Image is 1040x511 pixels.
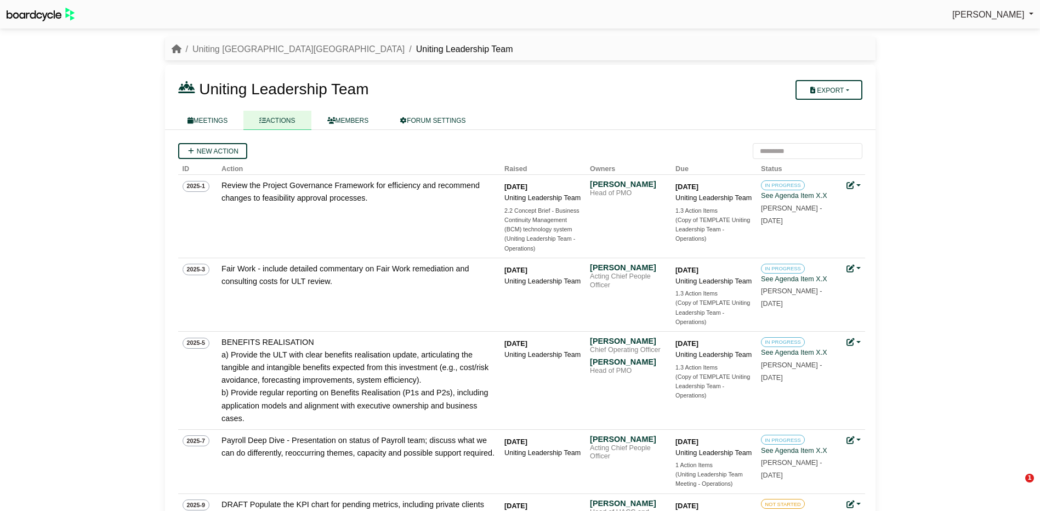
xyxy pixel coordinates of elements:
[761,361,822,382] small: [PERSON_NAME] -
[183,435,210,446] span: 2025-7
[675,215,752,244] div: (Copy of TEMPLATE Uniting Leadership Team - Operations)
[675,349,752,360] div: Uniting Leadership Team
[172,42,513,56] nav: breadcrumb
[761,274,838,285] div: See Agenda Item X.X
[952,10,1025,19] span: [PERSON_NAME]
[1003,474,1029,500] iframe: Intercom live chat
[675,192,752,203] div: Uniting Leadership Team
[590,263,667,272] div: [PERSON_NAME]
[795,80,862,100] button: Export
[504,276,581,287] div: Uniting Leadership Team
[761,217,783,225] span: [DATE]
[675,206,752,244] a: 1.3 Action Items (Copy of TEMPLATE Uniting Leadership Team - Operations)
[952,8,1033,22] a: [PERSON_NAME]
[221,179,496,205] div: Review the Project Governance Framework for efficiency and recommend changes to feasibility appro...
[761,499,805,509] span: NOT STARTED
[183,499,210,510] span: 2025-9
[504,181,581,192] div: [DATE]
[590,444,667,461] div: Acting Chief People Officer
[1025,474,1034,482] span: 1
[311,111,385,130] a: MEMBERS
[590,336,667,355] a: [PERSON_NAME] Chief Operating Officer
[7,8,75,21] img: BoardcycleBlackGreen-aaafeed430059cb809a45853b8cf6d952af9d84e6e89e1f1685b34bfd5cb7d64.svg
[761,190,838,201] div: See Agenda Item X.X
[178,159,218,175] th: ID
[590,434,667,461] a: [PERSON_NAME] Acting Chief People Officer
[761,434,838,479] a: IN PROGRESS See Agenda Item X.X [PERSON_NAME] -[DATE]
[590,357,667,367] div: [PERSON_NAME]
[221,434,496,459] div: Payroll Deep Dive - Presentation on status of Payroll team; discuss what we can do differently, r...
[675,436,752,447] div: [DATE]
[590,357,667,376] a: [PERSON_NAME] Head of PMO
[590,263,667,289] a: [PERSON_NAME] Acting Chief People Officer
[192,44,405,54] a: Uniting [GEOGRAPHIC_DATA][GEOGRAPHIC_DATA]
[675,363,752,401] a: 1.3 Action Items (Copy of TEMPLATE Uniting Leadership Team - Operations)
[761,374,783,382] span: [DATE]
[504,234,581,253] div: (Uniting Leadership Team - Operations)
[178,143,247,159] a: New action
[217,159,500,175] th: Action
[675,181,752,192] div: [DATE]
[504,265,581,276] div: [DATE]
[199,81,368,98] span: Uniting Leadership Team
[761,435,805,445] span: IN PROGRESS
[405,42,513,56] li: Uniting Leadership Team
[675,276,752,287] div: Uniting Leadership Team
[590,498,667,508] div: [PERSON_NAME]
[221,336,496,424] div: BENEFITS REALISATION a) Provide the ULT with clear benefits realisation update, articulating the ...
[675,298,752,327] div: (Copy of TEMPLATE Uniting Leadership Team - Operations)
[590,179,667,189] div: [PERSON_NAME]
[675,461,752,470] div: 1 Action Items
[761,205,822,225] small: [PERSON_NAME] -
[675,338,752,349] div: [DATE]
[183,264,210,275] span: 2025-3
[761,180,805,190] span: IN PROGRESS
[586,159,671,175] th: Owners
[671,159,757,175] th: Due
[761,445,838,456] div: See Agenda Item X.X
[243,111,311,130] a: ACTIONS
[504,192,581,203] div: Uniting Leadership Team
[172,111,244,130] a: MEETINGS
[590,367,667,376] div: Head of PMO
[504,436,581,447] div: [DATE]
[590,434,667,444] div: [PERSON_NAME]
[675,470,752,489] div: (Uniting Leadership Team Meeting - Operations)
[675,265,752,276] div: [DATE]
[761,459,822,479] small: [PERSON_NAME] -
[504,349,581,360] div: Uniting Leadership Team
[757,159,842,175] th: Status
[590,179,667,198] a: [PERSON_NAME] Head of PMO
[590,336,667,346] div: [PERSON_NAME]
[590,189,667,198] div: Head of PMO
[761,264,805,274] span: IN PROGRESS
[221,263,496,288] div: Fair Work - include detailed commentary on Fair Work remediation and consulting costs for ULT rev...
[675,289,752,298] div: 1.3 Action Items
[590,346,667,355] div: Chief Operating Officer
[761,263,838,308] a: IN PROGRESS See Agenda Item X.X [PERSON_NAME] -[DATE]
[675,289,752,327] a: 1.3 Action Items (Copy of TEMPLATE Uniting Leadership Team - Operations)
[675,206,752,215] div: 1.3 Action Items
[761,287,822,308] small: [PERSON_NAME] -
[761,472,783,479] span: [DATE]
[761,347,838,358] div: See Agenda Item X.X
[761,300,783,308] span: [DATE]
[504,206,581,235] div: 2.2 Concept Brief - Business Continuity Management (BCM) technology system
[761,337,805,347] span: IN PROGRESS
[504,447,581,458] div: Uniting Leadership Team
[675,372,752,401] div: (Copy of TEMPLATE Uniting Leadership Team - Operations)
[500,159,586,175] th: Raised
[504,338,581,349] div: [DATE]
[183,181,210,192] span: 2025-1
[761,179,838,224] a: IN PROGRESS See Agenda Item X.X [PERSON_NAME] -[DATE]
[590,272,667,289] div: Acting Chief People Officer
[675,447,752,458] div: Uniting Leadership Team
[384,111,481,130] a: FORUM SETTINGS
[675,363,752,372] div: 1.3 Action Items
[183,338,210,349] span: 2025-5
[504,206,581,253] a: 2.2 Concept Brief - Business Continuity Management (BCM) technology system (Uniting Leadership Te...
[761,336,838,381] a: IN PROGRESS See Agenda Item X.X [PERSON_NAME] -[DATE]
[675,461,752,489] a: 1 Action Items (Uniting Leadership Team Meeting - Operations)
